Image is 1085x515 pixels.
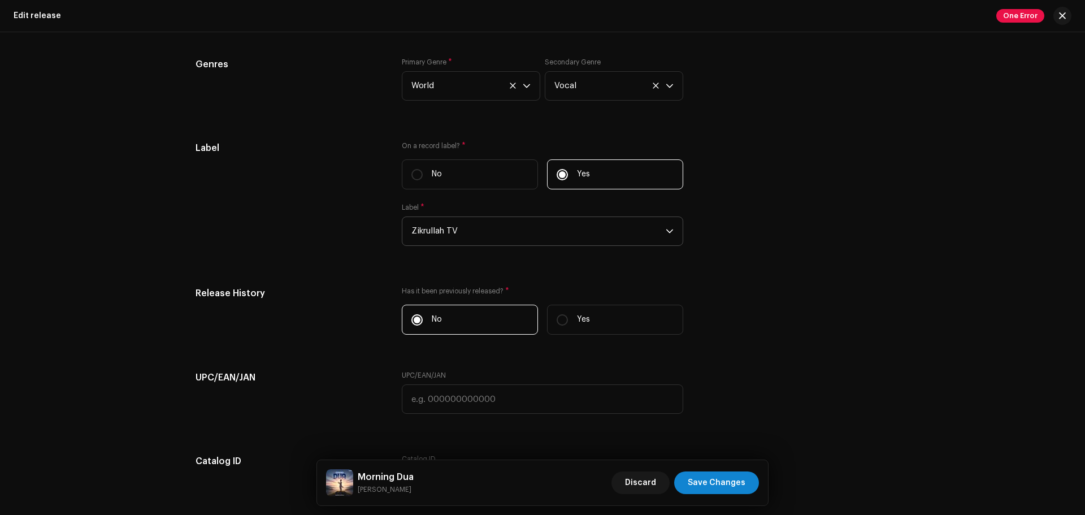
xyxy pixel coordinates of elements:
[411,217,666,245] span: Zikrullah TV
[577,314,590,326] p: Yes
[625,471,656,494] span: Discard
[523,72,531,100] div: dropdown trigger
[545,58,601,67] label: Secondary Genre
[402,287,683,296] label: Has it been previously released?
[358,470,414,484] h5: Morning Dua
[674,471,759,494] button: Save Changes
[402,141,683,150] label: On a record label?
[402,371,446,380] label: UPC/EAN/JAN
[432,314,442,326] p: No
[402,203,424,212] label: Label
[666,72,674,100] div: dropdown trigger
[196,371,384,384] h5: UPC/EAN/JAN
[326,469,353,496] img: a8c222d0-767d-4173-b0ea-74c6c8e25ae9
[196,455,384,468] h5: Catalog ID
[666,217,674,245] div: dropdown trigger
[402,455,436,464] label: Catalog ID
[196,58,384,71] h5: Genres
[411,72,523,100] span: World
[554,72,666,100] span: Vocal
[402,384,683,414] input: e.g. 000000000000
[577,168,590,180] p: Yes
[402,58,452,67] label: Primary Genre
[688,471,745,494] span: Save Changes
[432,168,442,180] p: No
[196,287,384,300] h5: Release History
[196,141,384,155] h5: Label
[611,471,670,494] button: Discard
[358,484,414,495] small: Morning Dua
